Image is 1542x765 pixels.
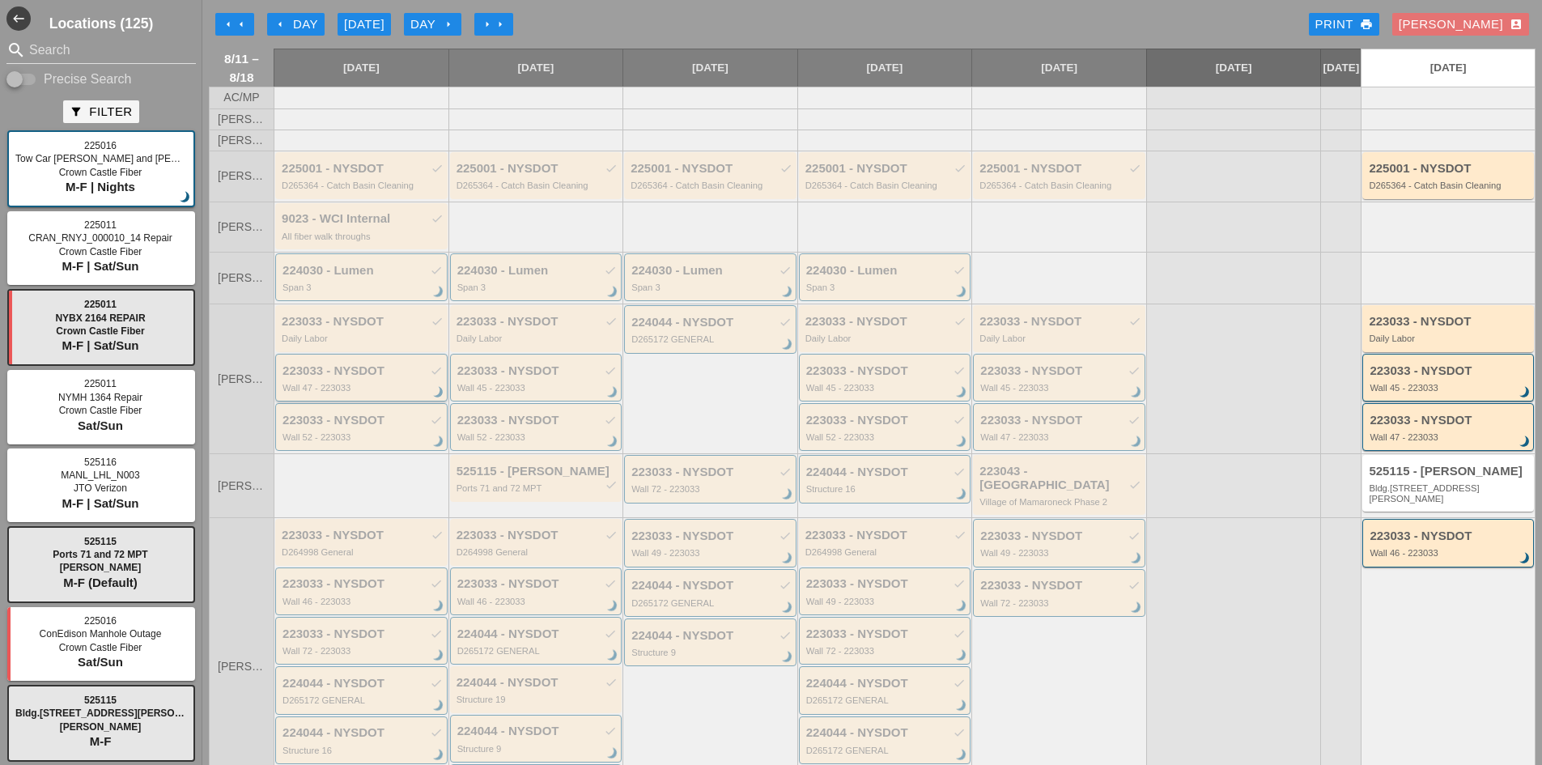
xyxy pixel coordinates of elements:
[430,746,448,764] i: brightness_3
[805,315,967,329] div: 223033 - NYSDOT
[604,364,617,377] i: check
[457,315,618,329] div: 223033 - NYSDOT
[223,91,259,104] span: AC/MP
[282,597,443,606] div: Wall 46 - 223033
[1369,315,1530,329] div: 223033 - NYSDOT
[282,232,444,241] div: All fiber walk throughs
[457,529,618,542] div: 223033 - NYSDOT
[410,15,455,34] div: Day
[430,697,448,715] i: brightness_3
[15,153,235,164] span: Tow Car [PERSON_NAME] and [PERSON_NAME]
[779,529,792,542] i: check
[806,746,966,755] div: D265172 GENERAL
[457,483,618,493] div: Ports 71 and 72 MPT
[457,725,618,738] div: 224044 - NYSDOT
[344,15,384,34] div: [DATE]
[1128,414,1141,427] i: check
[44,71,132,87] label: Precise Search
[457,547,618,557] div: D264998 General
[430,264,443,277] i: check
[282,181,444,190] div: D265364 - Catch Basin Cleaning
[282,364,443,378] div: 223033 - NYSDOT
[274,18,287,31] i: arrow_left
[1128,529,1141,542] i: check
[282,646,443,656] div: Wall 72 - 223033
[806,577,966,591] div: 223033 - NYSDOT
[631,598,792,608] div: D265172 GENERAL
[805,334,967,343] div: Daily Labor
[979,334,1141,343] div: Daily Labor
[218,170,265,182] span: [PERSON_NAME]
[1369,162,1530,176] div: 225001 - NYSDOT
[972,49,1146,87] a: [DATE]
[1369,465,1530,478] div: 525115 - [PERSON_NAME]
[282,162,444,176] div: 225001 - NYSDOT
[806,627,966,641] div: 223033 - NYSDOT
[404,13,461,36] button: Day
[267,13,325,36] button: Day
[430,597,448,615] i: brightness_3
[1516,434,1534,452] i: brightness_3
[953,486,971,504] i: brightness_3
[6,40,26,60] i: search
[430,364,443,377] i: check
[953,364,966,377] i: check
[457,646,618,656] div: D265172 GENERAL
[953,746,971,764] i: brightness_3
[953,264,966,277] i: check
[457,597,618,606] div: Wall 46 - 223033
[1147,49,1321,87] a: [DATE]
[1128,384,1145,402] i: brightness_3
[6,6,31,31] i: west
[806,484,966,494] div: Structure 16
[631,162,792,176] div: 225001 - NYSDOT
[218,113,265,125] span: [PERSON_NAME]
[457,364,618,378] div: 223033 - NYSDOT
[282,726,443,740] div: 224044 - NYSDOT
[59,405,142,416] span: Crown Castle Fiber
[806,465,966,479] div: 224044 - NYSDOT
[1315,15,1373,34] div: Print
[604,414,617,427] i: check
[631,264,792,278] div: 224030 - Lumen
[481,18,494,31] i: arrow_right
[779,465,792,478] i: check
[953,647,971,665] i: brightness_3
[282,212,444,226] div: 9023 - WCI Internal
[457,676,618,690] div: 224044 - NYSDOT
[1309,13,1379,36] a: Print
[779,599,796,617] i: brightness_3
[980,548,1141,558] div: Wall 49 - 223033
[1516,384,1534,402] i: brightness_3
[430,627,443,640] i: check
[61,470,139,481] span: MANL_LHL_N003
[282,383,443,393] div: Wall 47 - 223033
[806,383,966,393] div: Wall 45 - 223033
[74,482,127,494] span: JTO Verizon
[805,529,967,542] div: 223033 - NYSDOT
[1128,579,1141,592] i: check
[1370,529,1529,543] div: 223033 - NYSDOT
[90,734,112,748] span: M-F
[282,695,443,705] div: D265172 GENERAL
[457,414,618,427] div: 223033 - NYSDOT
[457,627,618,641] div: 224044 - NYSDOT
[604,647,622,665] i: brightness_3
[1321,49,1361,87] a: [DATE]
[431,529,444,542] i: check
[805,181,967,190] div: D265364 - Catch Basin Cleaning
[806,414,966,427] div: 223033 - NYSDOT
[604,725,617,737] i: check
[70,103,132,121] div: Filter
[84,457,117,468] span: 525116
[979,162,1141,176] div: 225001 - NYSDOT
[1370,364,1529,378] div: 223033 - NYSDOT
[631,316,792,329] div: 224044 - NYSDOT
[604,264,617,277] i: check
[457,432,618,442] div: Wall 52 - 223033
[604,627,617,640] i: check
[953,434,971,452] i: brightness_3
[1399,15,1523,34] div: [PERSON_NAME]
[631,629,792,643] div: 224044 - NYSDOT
[430,434,448,452] i: brightness_3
